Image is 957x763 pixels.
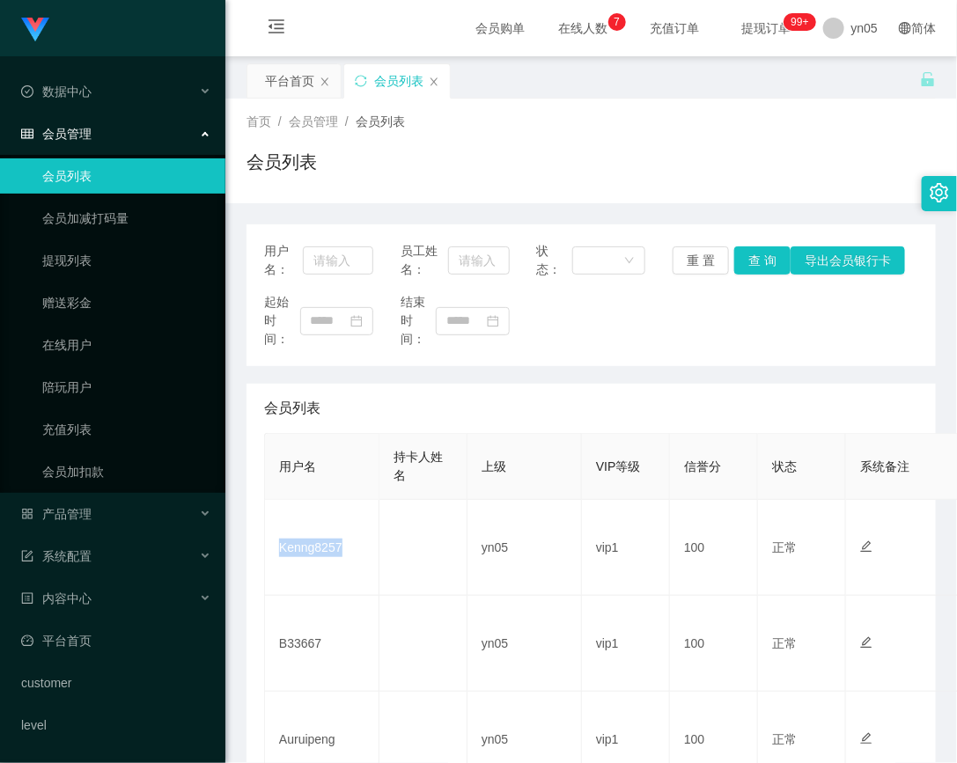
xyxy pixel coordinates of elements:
[356,114,405,128] span: 会员列表
[670,596,758,692] td: 100
[21,550,33,562] i: 图标: form
[21,708,211,743] a: level
[303,246,372,275] input: 请输入
[247,114,271,128] span: 首页
[21,665,211,701] a: customer
[670,500,758,596] td: 100
[278,114,282,128] span: /
[265,64,314,98] div: 平台首页
[401,293,437,348] span: 结束时间：
[21,128,33,140] i: 图标: table
[448,246,509,275] input: 请输入
[930,183,949,202] i: 图标: setting
[860,732,872,745] i: 图标: edit
[772,459,797,473] span: 状态
[264,242,303,279] span: 用户名：
[265,500,379,596] td: Kenng8257
[21,508,33,520] i: 图标: appstore-o
[21,592,33,605] i: 图标: profile
[21,507,92,521] span: 产品管理
[733,22,800,34] span: 提现订单
[345,114,349,128] span: /
[247,1,306,57] i: 图标: menu-fold
[264,398,320,419] span: 会员列表
[920,71,936,87] i: 图标: unlock
[42,243,211,278] a: 提现列表
[467,500,582,596] td: yn05
[350,315,363,327] i: 图标: calendar
[482,459,506,473] span: 上级
[860,636,872,649] i: 图标: edit
[860,540,872,553] i: 图标: edit
[429,77,439,87] i: 图标: close
[582,596,670,692] td: vip1
[550,22,617,34] span: 在线人数
[772,540,797,554] span: 正常
[265,596,379,692] td: B33667
[355,75,367,87] i: 图标: sync
[42,412,211,447] a: 充值列表
[642,22,709,34] span: 充值订单
[247,149,317,175] h1: 会员列表
[394,450,443,482] span: 持卡人姓名
[734,246,791,275] button: 查 询
[21,85,33,98] i: 图标: check-circle-o
[374,64,423,98] div: 会员列表
[21,84,92,99] span: 数据中心
[289,114,338,128] span: 会员管理
[614,13,620,31] p: 7
[320,77,330,87] i: 图标: close
[21,18,49,42] img: logo.9652507e.png
[582,500,670,596] td: vip1
[537,242,572,279] span: 状态：
[596,459,641,473] span: VIP等级
[264,293,300,348] span: 起始时间：
[42,327,211,363] a: 在线用户
[772,732,797,746] span: 正常
[860,459,909,473] span: 系统备注
[42,201,211,236] a: 会员加减打码量
[791,246,905,275] button: 导出会员银行卡
[42,285,211,320] a: 赠送彩金
[401,242,449,279] span: 员工姓名：
[487,315,499,327] i: 图标: calendar
[42,370,211,405] a: 陪玩用户
[772,636,797,650] span: 正常
[899,22,911,34] i: 图标: global
[21,623,211,658] a: 图标: dashboard平台首页
[684,459,721,473] span: 信誉分
[784,13,815,31] sup: 308
[21,127,92,141] span: 会员管理
[608,13,626,31] sup: 7
[21,549,92,563] span: 系统配置
[42,454,211,489] a: 会员加扣款
[624,255,635,268] i: 图标: down
[673,246,729,275] button: 重 置
[21,591,92,605] span: 内容中心
[279,459,316,473] span: 用户名
[467,596,582,692] td: yn05
[42,158,211,194] a: 会员列表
